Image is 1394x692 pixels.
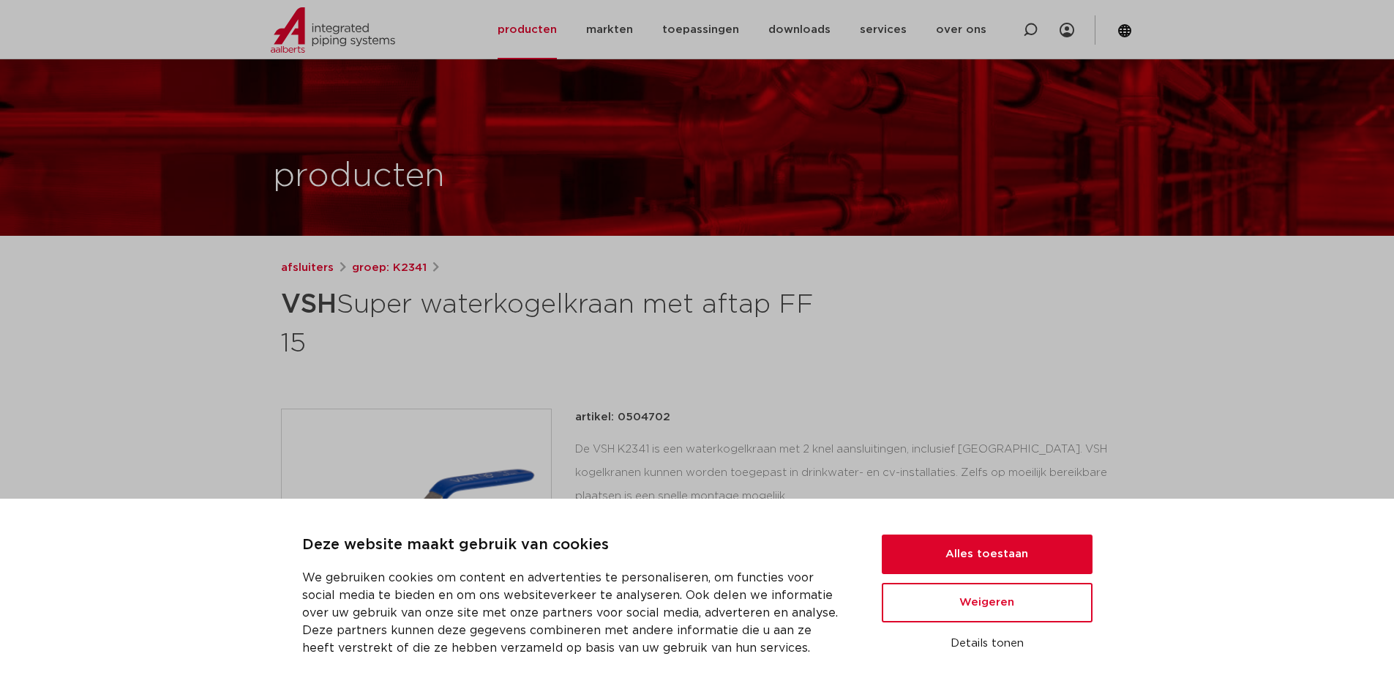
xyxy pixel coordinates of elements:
[882,583,1093,622] button: Weigeren
[281,283,831,362] h1: Super waterkogelkraan met aftap FF 15
[282,409,551,679] img: Product Image for VSH Super waterkogelkraan met aftap FF 15
[302,569,847,657] p: We gebruiken cookies om content en advertenties te personaliseren, om functies voor social media ...
[575,409,670,426] p: artikel: 0504702
[302,534,847,557] p: Deze website maakt gebruik van cookies
[281,291,337,318] strong: VSH
[273,153,445,200] h1: producten
[352,259,427,277] a: groep: K2341
[882,631,1093,656] button: Details tonen
[281,259,334,277] a: afsluiters
[882,535,1093,574] button: Alles toestaan
[575,438,1114,584] div: De VSH K2341 is een waterkogelkraan met 2 knel aansluitingen, inclusief [GEOGRAPHIC_DATA]. VSH ko...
